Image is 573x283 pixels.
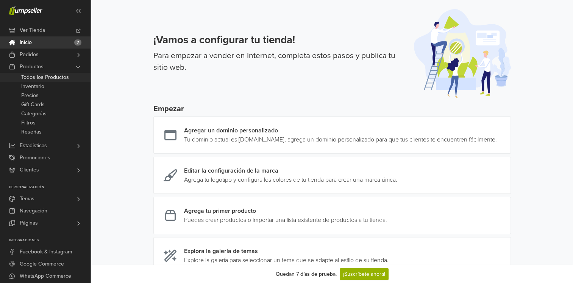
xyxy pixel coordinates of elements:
span: WhatsApp Commerce [20,270,71,282]
span: Pedidos [20,49,39,61]
span: Reseñas [21,127,42,137]
span: Filtros [21,118,36,127]
p: Para empezar a vender en Internet, completa estos pasos y publica tu sitio web. [153,50,405,74]
h3: ¡Vamos a configurar tu tienda! [153,34,405,47]
span: Inventario [21,82,44,91]
h5: Empezar [153,104,511,113]
span: Todos los Productos [21,73,69,82]
span: Estadísticas [20,140,47,152]
span: 7 [74,39,81,46]
span: Inicio [20,36,32,49]
p: Integraciones [9,238,91,243]
p: Personalización [9,185,91,190]
span: Páginas [20,217,38,229]
a: ¡Suscríbete ahora! [340,268,389,280]
div: Quedan 7 días de prueba. [276,270,337,278]
span: Google Commerce [20,258,64,270]
span: Clientes [20,164,39,176]
img: onboarding-illustration-afe561586f57c9d3ab25.svg [414,9,511,98]
span: Navegación [20,205,47,217]
span: Promociones [20,152,50,164]
span: Categorías [21,109,47,118]
span: Temas [20,193,34,205]
span: Ver Tienda [20,24,45,36]
span: Productos [20,61,44,73]
span: Gift Cards [21,100,45,109]
span: Precios [21,91,39,100]
span: Facebook & Instagram [20,246,72,258]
